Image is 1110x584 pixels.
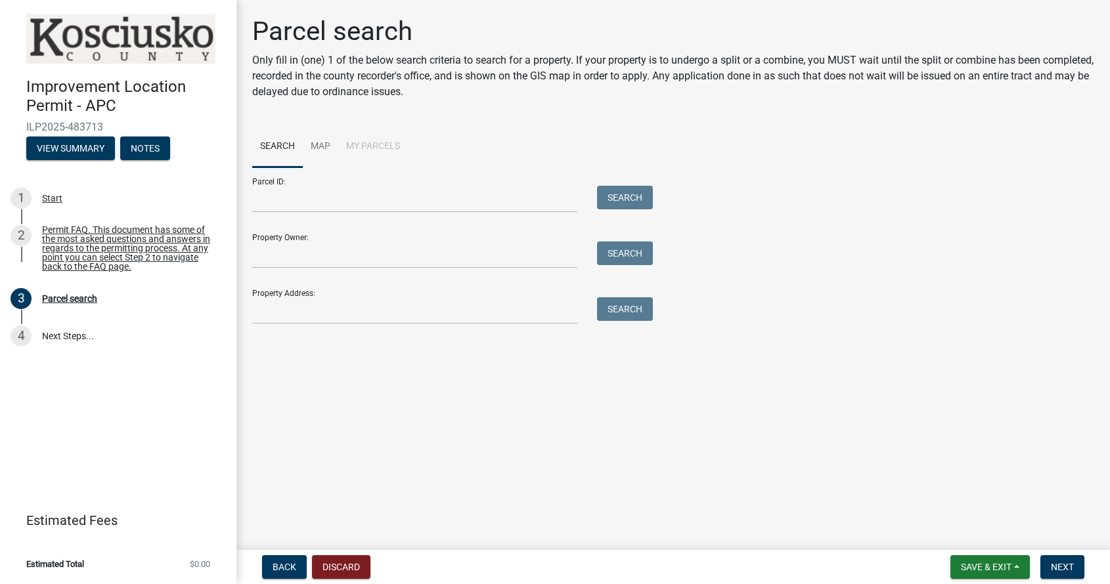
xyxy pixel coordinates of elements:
a: Estimated Fees [11,507,215,533]
wm-modal-confirm: Summary [26,144,115,154]
div: Permit FAQ. This document has some of the most asked questions and answers in regards to the perm... [42,225,215,271]
button: Search [597,297,653,321]
div: 2 [11,225,32,246]
div: 4 [11,325,32,346]
div: Start [42,194,62,203]
button: Back [262,555,307,579]
a: Search [252,126,303,168]
span: Back [273,562,296,572]
button: Discard [312,555,370,579]
span: $0.00 [190,560,210,568]
button: Search [597,241,653,265]
h4: Improvement Location Permit - APC [26,77,226,115]
wm-modal-confirm: Notes [120,144,170,154]
span: Estimated Total [26,560,84,568]
div: Parcel search [42,294,97,303]
div: 1 [11,188,32,209]
div: 3 [11,288,32,309]
span: Next [1051,562,1074,572]
button: Notes [120,136,170,160]
button: Search [597,186,653,209]
span: ILP2025-483713 [26,121,210,133]
span: Save & Exit [961,562,1011,572]
a: Map [303,126,338,168]
p: Only fill in (one) 1 of the below search criteria to search for a property. If your property is t... [252,52,1094,100]
img: Kosciusko County, Indiana [26,14,215,64]
button: Save & Exit [950,555,1030,579]
button: View Summary [26,136,115,160]
h1: Parcel search [252,16,1094,47]
button: Next [1040,555,1084,579]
